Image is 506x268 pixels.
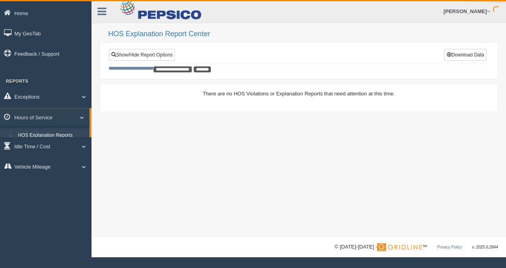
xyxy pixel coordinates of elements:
div: © [DATE]-[DATE] - ™ [335,243,498,251]
span: v. 2025.6.2844 [472,245,498,249]
div: There are no HOS Violations or Explanation Reports that need attention at this time. [109,90,489,97]
a: HOS Explanation Reports [14,128,90,143]
button: Download Data [444,49,487,61]
a: Show/Hide Report Options [109,49,175,61]
h2: HOS Explanation Report Center [108,30,498,38]
img: Gridline [377,243,422,251]
a: Privacy Policy [437,245,462,249]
